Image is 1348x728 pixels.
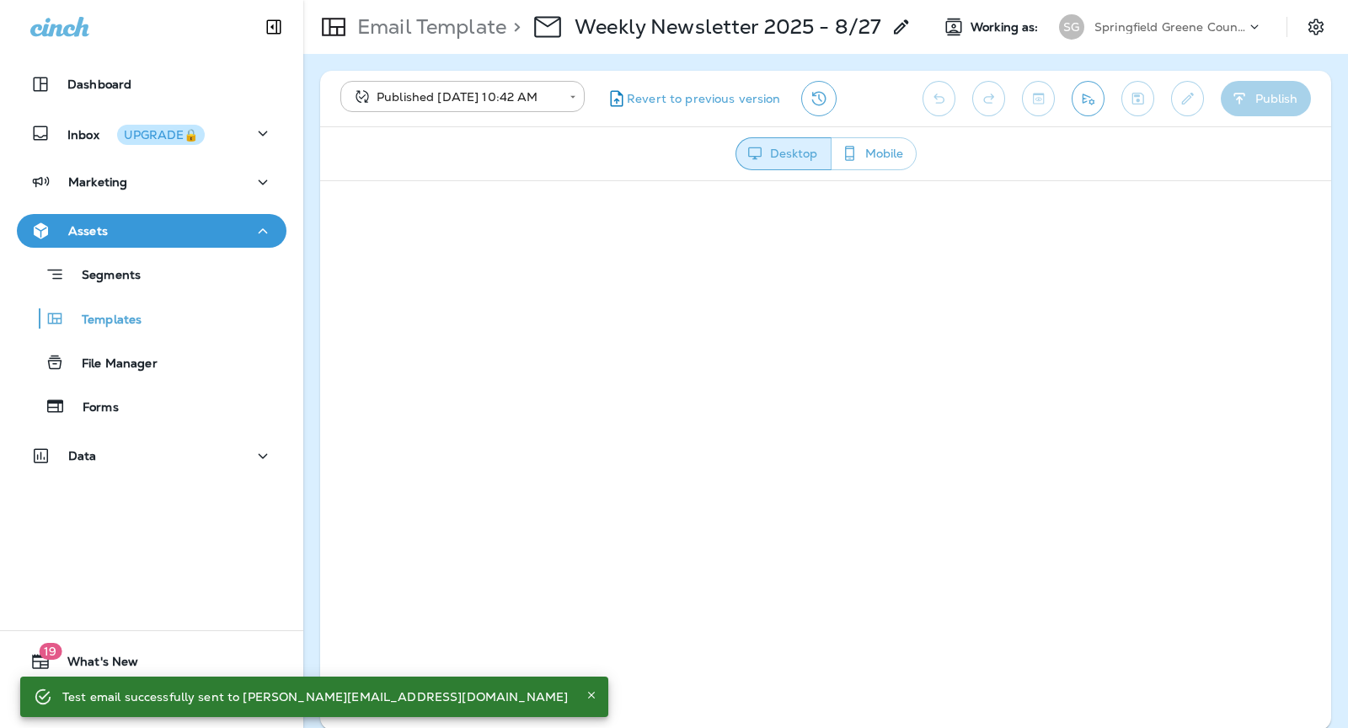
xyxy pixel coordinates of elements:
div: Test email successfully sent to [PERSON_NAME][EMAIL_ADDRESS][DOMAIN_NAME] [62,682,568,712]
button: Marketing [17,165,286,199]
span: What's New [51,655,138,675]
button: View Changelog [801,81,837,116]
p: Email Template [350,14,506,40]
span: Working as: [971,20,1042,35]
p: Templates [65,313,142,329]
p: Marketing [68,175,127,189]
button: UPGRADE🔒 [117,125,205,145]
p: Forms [66,400,119,416]
p: > [506,14,521,40]
p: Segments [65,268,141,285]
button: Mobile [831,137,917,170]
button: InboxUPGRADE🔒 [17,116,286,150]
p: File Manager [65,356,158,372]
p: Weekly Newsletter 2025 - 8/27 [575,14,881,40]
button: Send test email [1072,81,1105,116]
span: 19 [39,643,62,660]
p: Inbox [67,125,205,142]
button: Templates [17,301,286,336]
button: File Manager [17,345,286,380]
div: SG [1059,14,1084,40]
button: Segments [17,256,286,292]
button: Settings [1301,12,1331,42]
button: Revert to previous version [598,81,788,116]
p: Assets [68,224,108,238]
p: Dashboard [67,78,131,91]
p: Data [68,449,97,463]
button: Desktop [736,137,832,170]
button: Dashboard [17,67,286,101]
button: Support [17,685,286,719]
button: 19What's New [17,645,286,678]
span: Revert to previous version [627,91,781,107]
div: Published [DATE] 10:42 AM [352,88,558,105]
button: Close [581,685,602,705]
button: Forms [17,388,286,424]
div: UPGRADE🔒 [124,129,198,141]
button: Assets [17,214,286,248]
button: Data [17,439,286,473]
button: Collapse Sidebar [250,10,297,44]
p: Springfield Greene County Parks and Golf [1094,20,1246,34]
